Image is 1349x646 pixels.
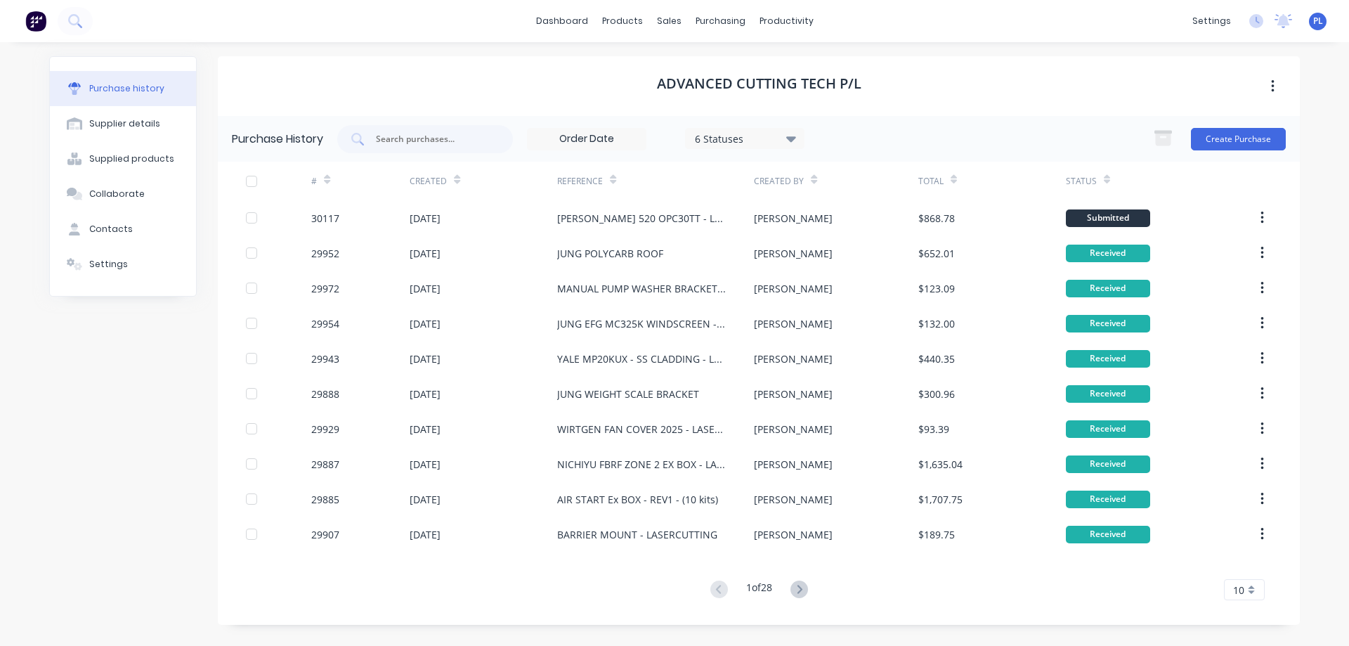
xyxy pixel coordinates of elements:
[25,11,46,32] img: Factory
[1191,128,1286,150] button: Create Purchase
[1066,315,1150,332] div: Received
[89,188,145,200] div: Collaborate
[1066,209,1150,227] div: Submitted
[311,175,317,188] div: #
[754,422,833,437] div: [PERSON_NAME]
[410,175,447,188] div: Created
[410,457,441,472] div: [DATE]
[557,387,699,401] div: JUNG WEIGHT SCALE BRACKET
[410,246,441,261] div: [DATE]
[410,527,441,542] div: [DATE]
[754,211,833,226] div: [PERSON_NAME]
[1313,15,1323,27] span: PL
[311,527,339,542] div: 29907
[311,246,339,261] div: 29952
[1066,385,1150,403] div: Received
[50,141,196,176] button: Supplied products
[528,129,646,150] input: Order Date
[557,211,726,226] div: [PERSON_NAME] 520 OPC30TT - LASERCUTTING
[89,223,133,235] div: Contacts
[410,281,441,296] div: [DATE]
[410,211,441,226] div: [DATE]
[918,246,955,261] div: $652.01
[50,212,196,247] button: Contacts
[918,175,944,188] div: Total
[657,75,861,92] h1: ADVANCED CUTTING TECH P/L
[311,422,339,437] div: 29929
[689,11,752,32] div: purchasing
[557,351,726,366] div: YALE MP20KUX - SS CLADDING - LASERCUTTING
[650,11,689,32] div: sales
[557,457,726,472] div: NICHIYU FBRF ZONE 2 EX BOX - LASERCUTTING
[374,132,491,146] input: Search purchases...
[918,457,963,472] div: $1,635.04
[918,351,955,366] div: $440.35
[595,11,650,32] div: products
[918,422,949,437] div: $93.39
[1066,350,1150,368] div: Received
[754,351,833,366] div: [PERSON_NAME]
[410,316,441,331] div: [DATE]
[410,422,441,437] div: [DATE]
[89,258,128,271] div: Settings
[918,316,955,331] div: $132.00
[918,281,955,296] div: $123.09
[1233,583,1244,597] span: 10
[754,246,833,261] div: [PERSON_NAME]
[1066,280,1150,297] div: Received
[1066,456,1150,473] div: Received
[311,211,339,226] div: 30117
[557,527,717,542] div: BARRIER MOUNT - LASERCUTTING
[1066,491,1150,508] div: Received
[232,131,323,148] div: Purchase History
[746,580,772,600] div: 1 of 28
[311,281,339,296] div: 29972
[311,351,339,366] div: 29943
[754,387,833,401] div: [PERSON_NAME]
[1066,245,1150,262] div: Received
[50,247,196,282] button: Settings
[695,131,795,146] div: 6 Statuses
[529,11,595,32] a: dashboard
[50,106,196,141] button: Supplier details
[410,492,441,507] div: [DATE]
[89,82,164,95] div: Purchase history
[1185,11,1238,32] div: settings
[754,527,833,542] div: [PERSON_NAME]
[557,492,718,507] div: AIR START Ex BOX - REV1 - (10 kits)
[557,281,726,296] div: MANUAL PUMP WASHER BRACKETS X 10
[557,246,663,261] div: JUNG POLYCARB ROOF
[89,117,160,130] div: Supplier details
[410,351,441,366] div: [DATE]
[50,71,196,106] button: Purchase history
[754,316,833,331] div: [PERSON_NAME]
[557,175,603,188] div: Reference
[1066,175,1097,188] div: Status
[754,281,833,296] div: [PERSON_NAME]
[311,492,339,507] div: 29885
[918,492,963,507] div: $1,707.75
[89,153,174,165] div: Supplied products
[311,316,339,331] div: 29954
[752,11,821,32] div: productivity
[311,457,339,472] div: 29887
[1066,526,1150,543] div: Received
[1066,420,1150,438] div: Received
[918,211,955,226] div: $868.78
[918,527,955,542] div: $189.75
[557,316,726,331] div: JUNG EFG MC325K WINDSCREEN - LASERCUTTING
[311,387,339,401] div: 29888
[754,492,833,507] div: [PERSON_NAME]
[410,387,441,401] div: [DATE]
[754,175,804,188] div: Created By
[754,457,833,472] div: [PERSON_NAME]
[557,422,726,437] div: WIRTGEN FAN COVER 2025 - LASERCUTTING
[50,176,196,212] button: Collaborate
[918,387,955,401] div: $300.96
